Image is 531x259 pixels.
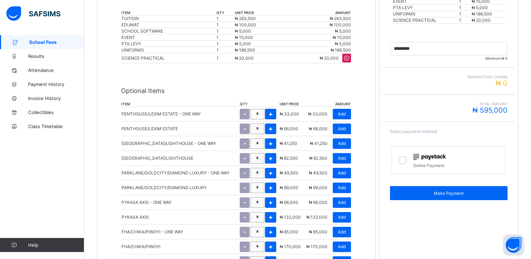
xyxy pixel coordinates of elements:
span: + [268,154,273,162]
span: Select payment method [390,129,437,134]
p: PARKLANE/GOLDCITY/DIAMOND LUXURY [121,185,207,190]
span: Class Timetable [28,124,84,129]
span: ₦ 132,000 [280,214,301,220]
span: + [268,184,273,191]
th: unit price [279,101,303,107]
p: PENTHOUSE/LEXIM ESTATE - ONE WAY [121,111,201,117]
th: qty [216,10,234,15]
div: EVENT [121,35,216,40]
span: + [268,140,273,147]
span: ₦ 170,000 [306,244,327,249]
span: ₦ 82,500 [309,155,327,161]
span: Minimum: [390,56,507,60]
span: Make Payment [395,191,502,196]
th: amount [303,101,352,107]
span: Add [338,200,346,205]
span: ₦ 20,000 [472,18,491,23]
td: SCIENCE PRACTICAL [393,17,459,24]
td: 1 [216,47,234,53]
span: ₦ 99,000 [280,185,298,190]
span: ₦ 85,000 [309,229,327,234]
span: ₦ 33,000 [280,111,299,117]
td: 1 [216,15,234,22]
span: ₦ 49,500 [309,170,327,175]
span: - [243,154,246,162]
span: ₦ 5,000 [335,41,351,46]
img: paystack.0b99254114f7d5403c0525f3550acd03.svg [413,154,446,160]
th: unit price [234,10,282,15]
span: ₦ 99,000 [309,185,327,190]
span: ₦ 186,500 [472,11,492,16]
span: School Fees [29,39,84,45]
span: ₦ 0 [496,79,507,87]
span: ₦ 20,000 [320,55,339,61]
p: FHA/CHIKA/PIWOYI - ONE WAY [121,229,183,234]
th: qty [239,101,279,107]
span: ₦ 5,000 [335,28,351,34]
td: 1 [216,34,234,41]
span: Transaction charge [390,75,507,79]
th: item [121,10,216,15]
span: Results [28,53,84,59]
span: Invoice History [28,95,84,101]
span: + [268,110,273,118]
span: + [268,213,273,221]
span: - [243,140,246,147]
span: ₦ 66,000 [309,200,327,205]
span: Add [338,244,346,249]
th: amount [282,10,351,15]
p: PYKASA AXIS - ONE WAY [121,200,172,205]
span: Add [338,185,346,190]
span: ₦ 263,500 [330,16,351,21]
td: 1 [216,28,234,34]
td: PTA LEVY [393,5,459,11]
p: PENTHOUSE/LEXIM ESTATE [121,126,178,131]
span: - [243,243,246,250]
td: 1 [459,17,471,24]
span: ₦ 82,500 [280,155,298,161]
span: ₦ 15,000 [333,35,351,40]
p: FHA/CHIKA/PIWOYI [121,244,160,249]
span: Add [338,214,346,220]
td: 1 [216,53,234,63]
p: [GEOGRAPHIC_DATA]/LIGHTHOUSE - ONE WAY [121,141,216,146]
span: ₦ 170,000 [280,244,301,249]
span: ₦ 66,000 [280,126,298,131]
span: ₦ 186,500 [235,47,255,53]
span: + [268,125,273,132]
span: Add [338,126,346,131]
td: UNIFORMS [393,11,459,17]
span: Total Amount [390,102,507,106]
img: safsims [6,6,60,21]
span: - [243,110,246,118]
span: ₦ 5,000 [235,41,251,46]
span: Attendance [28,67,84,73]
p: PYKASA AXIS [121,214,149,220]
div: UNIFORMS [121,47,216,53]
span: ₦ 66,000 [280,200,298,205]
span: ₦ 33,000 [308,111,327,117]
span: ₦ 132,000 [306,214,327,220]
td: 1 [459,5,471,11]
td: 1 [216,41,234,47]
span: ₦ 49,500 [280,170,298,175]
span: Payment History [28,81,84,87]
span: - [243,169,246,177]
span: - [243,213,246,221]
span: ₦ 0 [502,56,507,60]
div: SCIENCE PRACTICAL [121,55,216,61]
span: ₦ 41,250 [280,141,297,146]
span: ₦ 263,500 [235,16,256,21]
span: ₦ 595,000 [472,106,507,114]
td: 1 [216,22,234,28]
span: ₦ 100,000 [235,22,256,27]
span: ₦ 66,000 [309,126,327,131]
span: Add [338,141,346,146]
span: - [243,199,246,206]
span: ₦ 20,000 [235,55,254,61]
th: item [121,101,239,107]
div: SCHOOL SOFTWARE [121,28,216,34]
span: ₦ 186,500 [331,47,351,53]
button: Open asap [503,234,524,255]
p: Optional Items [121,87,351,94]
